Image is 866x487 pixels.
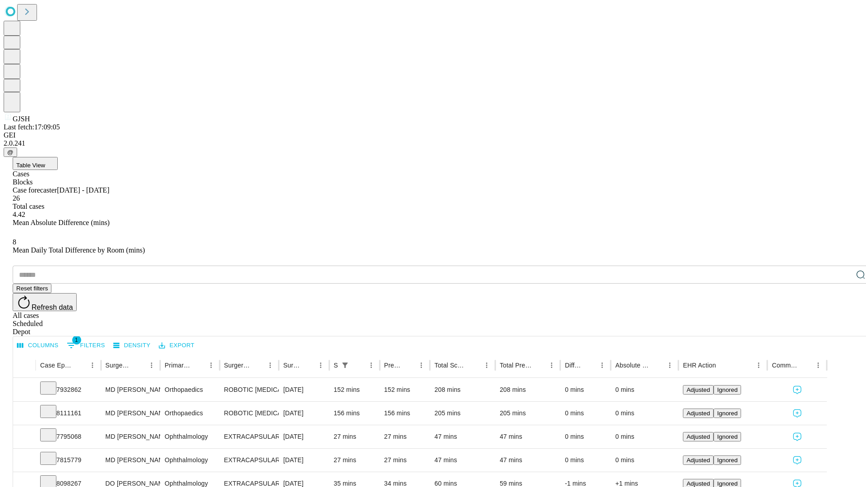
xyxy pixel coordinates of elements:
[106,449,156,472] div: MD [PERSON_NAME]
[13,219,110,226] span: Mean Absolute Difference (mins)
[4,123,60,131] span: Last fetch: 17:09:05
[565,378,606,401] div: 0 mins
[683,455,714,465] button: Adjusted
[133,359,145,372] button: Sort
[480,359,493,372] button: Menu
[13,194,20,202] span: 26
[714,432,741,441] button: Ignored
[314,359,327,372] button: Menu
[18,382,31,398] button: Expand
[583,359,596,372] button: Sort
[683,385,714,395] button: Adjusted
[165,425,215,448] div: Ophthalmology
[468,359,480,372] button: Sort
[615,425,674,448] div: 0 mins
[283,378,325,401] div: [DATE]
[752,359,765,372] button: Menu
[16,162,45,169] span: Table View
[683,432,714,441] button: Adjusted
[13,115,30,123] span: GJSH
[565,425,606,448] div: 0 mins
[283,402,325,425] div: [DATE]
[264,359,276,372] button: Menu
[686,386,710,393] span: Adjusted
[334,425,375,448] div: 27 mins
[500,362,532,369] div: Total Predicted Duration
[205,359,217,372] button: Menu
[72,335,81,345] span: 1
[339,359,351,372] button: Show filters
[283,425,325,448] div: [DATE]
[4,147,17,157] button: @
[714,385,741,395] button: Ignored
[812,359,825,372] button: Menu
[16,285,48,292] span: Reset filters
[651,359,663,372] button: Sort
[615,449,674,472] div: 0 mins
[717,386,737,393] span: Ignored
[165,362,191,369] div: Primary Service
[192,359,205,372] button: Sort
[384,362,402,369] div: Predicted In Room Duration
[683,362,716,369] div: EHR Action
[686,457,710,464] span: Adjusted
[4,131,862,139] div: GEI
[157,339,197,353] button: Export
[32,303,73,311] span: Refresh data
[434,378,491,401] div: 208 mins
[224,402,274,425] div: ROBOTIC [MEDICAL_DATA] KNEE TOTAL
[13,211,25,218] span: 4.42
[64,338,107,353] button: Show filters
[251,359,264,372] button: Sort
[145,359,158,372] button: Menu
[106,362,132,369] div: Surgeon Name
[686,410,710,417] span: Adjusted
[686,433,710,440] span: Adjusted
[334,402,375,425] div: 156 mins
[402,359,415,372] button: Sort
[40,362,73,369] div: Case Epic Id
[717,410,737,417] span: Ignored
[334,378,375,401] div: 152 mins
[13,293,77,311] button: Refresh data
[13,238,16,246] span: 8
[18,406,31,422] button: Expand
[13,246,145,254] span: Mean Daily Total Difference by Room (mins)
[334,362,338,369] div: Scheduled In Room Duration
[384,378,426,401] div: 152 mins
[434,449,491,472] div: 47 mins
[615,362,650,369] div: Absolute Difference
[663,359,676,372] button: Menu
[283,449,325,472] div: [DATE]
[717,359,729,372] button: Sort
[165,449,215,472] div: Ophthalmology
[717,433,737,440] span: Ignored
[86,359,99,372] button: Menu
[565,402,606,425] div: 0 mins
[384,425,426,448] div: 27 mins
[500,449,556,472] div: 47 mins
[165,378,215,401] div: Orthopaedics
[13,186,57,194] span: Case forecaster
[224,362,250,369] div: Surgery Name
[40,425,97,448] div: 7795068
[106,425,156,448] div: MD [PERSON_NAME]
[384,449,426,472] div: 27 mins
[717,457,737,464] span: Ignored
[772,362,798,369] div: Comments
[434,425,491,448] div: 47 mins
[500,425,556,448] div: 47 mins
[717,480,737,487] span: Ignored
[615,378,674,401] div: 0 mins
[4,139,862,147] div: 2.0.241
[13,284,51,293] button: Reset filters
[434,362,467,369] div: Total Scheduled Duration
[545,359,558,372] button: Menu
[339,359,351,372] div: 1 active filter
[40,402,97,425] div: 8111161
[111,339,153,353] button: Density
[596,359,608,372] button: Menu
[13,202,44,210] span: Total cases
[352,359,365,372] button: Sort
[683,409,714,418] button: Adjusted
